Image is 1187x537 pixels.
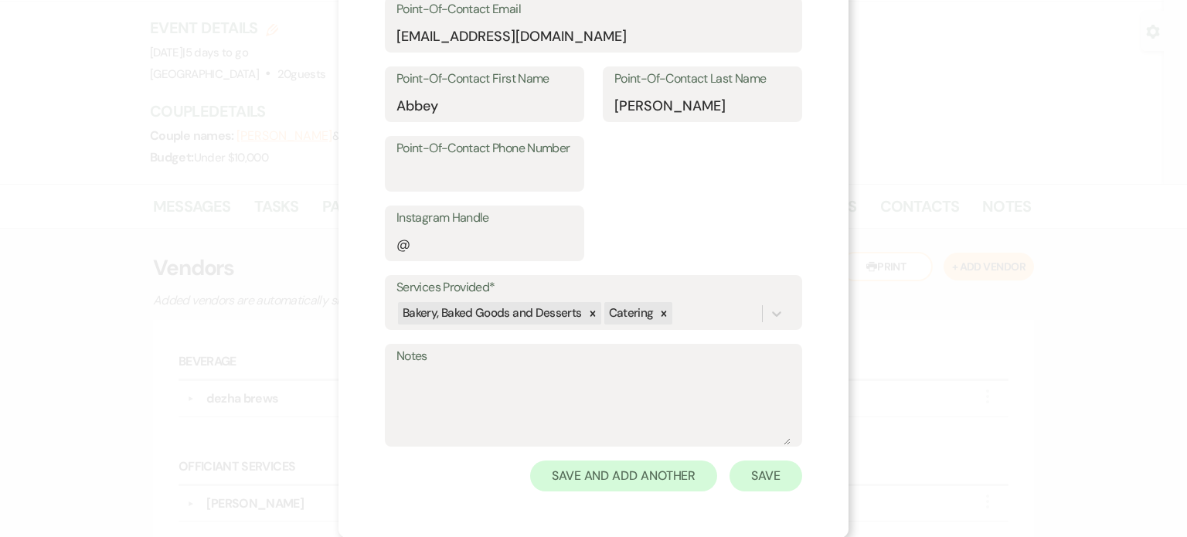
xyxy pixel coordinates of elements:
label: Instagram Handle [396,207,573,229]
div: Catering [604,302,656,325]
div: Bakery, Baked Goods and Desserts [398,302,584,325]
button: Save [730,461,802,491]
label: Point-Of-Contact Phone Number [396,138,573,160]
div: @ [396,234,410,255]
label: Point-Of-Contact Last Name [614,68,791,90]
label: Point-Of-Contact First Name [396,68,573,90]
button: Save and Add Another [530,461,717,491]
label: Services Provided* [396,277,791,299]
label: Notes [396,345,791,368]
